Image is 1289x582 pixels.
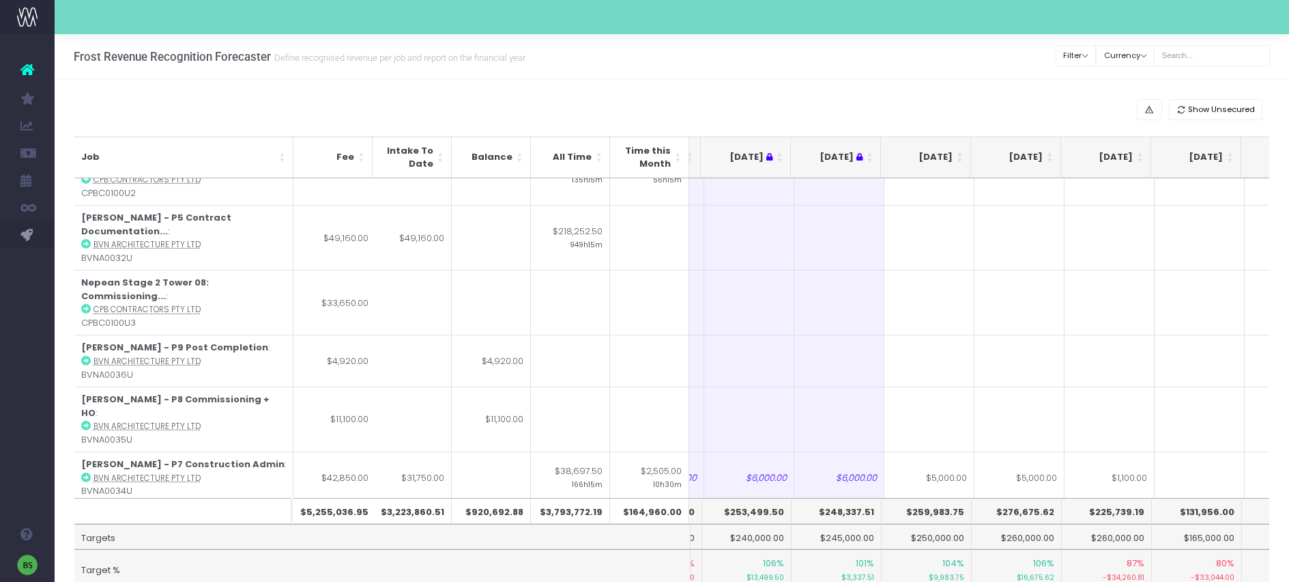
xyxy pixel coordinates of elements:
[93,473,201,484] abbr: BVN Architecture Pty Ltd
[74,335,293,387] td: : BVNA0036U
[1154,45,1270,66] input: Search...
[452,335,531,387] td: $4,920.00
[610,452,689,503] td: $2,505.00
[74,270,293,335] td: : CPBC0100U3
[93,239,201,250] abbr: BVN Architecture Pty Ltd
[1169,99,1263,120] button: Show Unsecured
[74,137,293,178] th: Job: activate to sort column ascending
[856,557,874,570] span: 101%
[452,137,531,178] th: Balance: activate to sort column ascending
[293,335,376,387] td: $4,920.00
[791,137,881,178] th: Aug 25 : activate to sort column ascending
[452,498,531,524] th: $920,692.88
[942,557,964,570] span: 104%
[373,137,452,178] th: Intake To Date: activate to sort column ascending
[881,137,971,178] th: Sep 25: activate to sort column ascending
[74,387,293,452] td: : BVNA0035U
[1188,104,1255,115] span: Show Unsecured
[93,304,201,315] abbr: CPB Contractors Pty Ltd
[293,498,376,524] th: $5,255,036.95
[882,498,972,524] th: $259,983.75
[293,205,376,270] td: $49,160.00
[972,524,1062,550] td: $260,000.00
[972,498,1062,524] th: $276,675.62
[1033,557,1054,570] span: 106%
[373,452,452,503] td: $31,750.00
[93,421,201,432] abbr: BVN Architecture Pty Ltd
[531,498,610,524] th: $3,793,772.19
[81,393,270,419] strong: [PERSON_NAME] - P8 Commissioning + HO
[17,555,38,575] img: images/default_profile_image.png
[974,452,1064,503] td: $5,000.00
[74,205,293,270] td: : BVNA0032U
[653,477,682,490] small: 10h30m
[1152,498,1242,524] th: $131,956.00
[93,174,201,185] abbr: CPB Contractors Pty Ltd
[701,137,791,178] th: Jul 25 : activate to sort column ascending
[81,341,268,354] strong: [PERSON_NAME] - P9 Post Completion
[1062,498,1152,524] th: $225,739.19
[570,238,603,250] small: 949h15m
[572,173,603,185] small: 135h15m
[1216,557,1234,570] span: 80%
[373,498,452,524] th: $3,223,860.51
[531,137,610,178] th: All Time: activate to sort column ascending
[531,452,610,503] td: $38,697.50
[610,137,689,178] th: Time this Month: activate to sort column ascending
[293,452,376,503] td: $42,850.00
[884,452,974,503] td: $5,000.00
[1061,137,1151,178] th: Nov 25: activate to sort column ascending
[271,50,525,64] small: Define recognised revenue per job and report on the financial year
[702,524,792,550] td: $240,000.00
[1152,524,1242,550] td: $165,000.00
[81,276,209,303] strong: Nepean Stage 2 Tower 08: Commissioning...
[74,50,525,64] h3: Frost Revenue Recognition Forecaster
[293,270,376,335] td: $33,650.00
[1062,524,1152,550] td: $260,000.00
[293,137,373,178] th: Fee: activate to sort column ascending
[1056,45,1097,66] button: Filter
[1064,452,1155,503] td: $1,100.00
[610,498,689,524] th: $164,960.00
[81,211,231,238] strong: [PERSON_NAME] - P5 Contract Documentation...
[763,557,784,570] span: 106%
[1096,45,1155,66] button: Currency
[971,137,1061,178] th: Oct 25: activate to sort column ascending
[74,524,691,550] td: Targets
[373,205,452,270] td: $49,160.00
[74,452,293,503] td: : BVNA0034U
[1127,557,1144,570] span: 87%
[531,205,610,270] td: $218,252.50
[572,477,603,490] small: 166h15m
[452,387,531,452] td: $11,100.00
[792,524,882,550] td: $245,000.00
[702,498,792,524] th: $253,499.50
[93,356,201,367] abbr: BVN Architecture Pty Ltd
[653,173,682,185] small: 56h15m
[1151,137,1241,178] th: Dec 25: activate to sort column ascending
[293,387,376,452] td: $11,100.00
[81,458,285,471] strong: [PERSON_NAME] - P7 Construction Admin
[882,524,972,550] td: $250,000.00
[792,498,882,524] th: $248,337.51
[704,452,794,503] td: $6,000.00
[794,452,884,503] td: $6,000.00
